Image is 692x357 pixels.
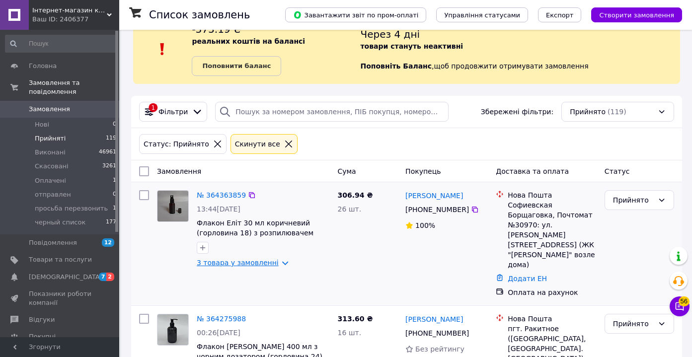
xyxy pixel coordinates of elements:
span: 306.94 ₴ [337,191,373,199]
span: [PHONE_NUMBER] [405,206,469,214]
span: Покупці [29,332,56,341]
span: Доставка та оплата [496,167,569,175]
span: 00:26[DATE] [197,329,240,337]
span: Прийнято [570,107,606,117]
span: 100% [415,221,435,229]
span: Нові [35,120,49,129]
span: просьба перезвонить [35,204,108,213]
span: Завантажити звіт по пром-оплаті [293,10,418,19]
span: Без рейтингу [415,345,464,353]
b: товари стануть неактивні [360,42,463,50]
div: Ваш ID: 2406377 [32,15,119,24]
span: Оплачені [35,176,66,185]
span: 13:44[DATE] [197,205,240,213]
span: [DEMOGRAPHIC_DATA] [29,273,102,282]
span: Збережені фільтри: [481,107,553,117]
b: Поповнити баланс [202,62,271,70]
button: Створити замовлення [591,7,682,22]
span: 16 шт. [337,329,361,337]
span: Фільтри [158,107,188,117]
div: , щоб продовжити отримувати замовлення [360,22,680,76]
span: 119 [106,134,116,143]
a: № 364363859 [197,191,246,199]
span: 12 [102,238,114,247]
button: Чат з покупцем56 [670,296,690,316]
div: Прийнято [613,318,654,329]
div: Cкинути все [233,139,282,149]
span: Прийняті [35,134,66,143]
span: Замовлення [29,105,70,114]
span: 1 [113,176,116,185]
b: реальних коштів на балансі [192,37,305,45]
span: Відгуки [29,315,55,324]
span: Створити замовлення [599,11,674,19]
span: Управління статусами [444,11,520,19]
button: Завантажити звіт по пром-оплаті [285,7,426,22]
span: 46961 [99,148,116,157]
span: 56 [679,296,690,306]
button: Експорт [538,7,582,22]
span: (119) [608,108,626,116]
span: Показники роботи компанії [29,289,92,307]
span: 7 [99,273,107,281]
span: Головна [29,62,57,71]
span: Замовлення [157,167,201,175]
span: Скасовані [35,162,69,171]
span: Інтернет-магазин косметичної тари TARA-SHOP. [32,6,107,15]
div: Нова Пошта [508,190,597,200]
b: Поповніть Баланс [360,62,432,70]
h1: Список замовлень [149,9,250,21]
span: Повідомлення [29,238,77,247]
button: Управління статусами [436,7,528,22]
span: 177 [106,218,116,227]
span: Виконані [35,148,66,157]
span: отправлен [35,190,71,199]
span: Товари та послуги [29,255,92,264]
a: [PERSON_NAME] [405,191,463,201]
a: № 364275988 [197,315,246,323]
span: Замовлення та повідомлення [29,78,119,96]
span: 1 [113,204,116,213]
img: Фото товару [157,191,188,221]
div: Оплата на рахунок [508,287,597,297]
div: Статус: Прийнято [142,139,211,149]
span: 313.60 ₴ [337,315,373,323]
a: 3 товара у замовленні [197,259,279,267]
span: 2 [106,273,114,281]
span: [PHONE_NUMBER] [405,329,469,337]
span: Експорт [546,11,574,19]
a: Створити замовлення [581,10,682,18]
a: Фото товару [157,190,189,222]
img: Фото товару [157,314,188,345]
div: Нова Пошта [508,314,597,324]
a: Додати ЕН [508,275,547,283]
span: черный список [35,218,85,227]
img: :exclamation: [155,42,170,57]
span: 0 [113,120,116,129]
span: 3261 [102,162,116,171]
span: 26 шт. [337,205,361,213]
input: Пошук [5,35,117,53]
a: Флакон Еліт 30 мл коричневий (горловина 18) з розпилювачем чорним (тара для косметики) [197,219,313,247]
a: Фото товару [157,314,189,346]
span: Статус [605,167,630,175]
div: Софиевская Борщаговка, Почтомат №30970: ул. [PERSON_NAME][STREET_ADDRESS] (ЖК "[PERSON_NAME]" воз... [508,200,597,270]
div: Прийнято [613,195,654,206]
span: Через 4 дні [360,28,420,40]
span: Cума [337,167,356,175]
a: Поповнити баланс [192,56,281,76]
span: 0 [113,190,116,199]
input: Пошук за номером замовлення, ПІБ покупця, номером телефону, Email, номером накладної [215,102,449,122]
a: [PERSON_NAME] [405,314,463,324]
span: Покупець [405,167,441,175]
